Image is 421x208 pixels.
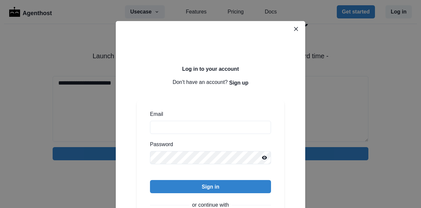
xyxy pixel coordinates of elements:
[150,141,267,148] label: Password
[150,180,271,193] button: Sign in
[137,76,284,89] p: Don't have an account?
[229,76,249,89] button: Sign up
[291,24,301,34] button: Close
[137,66,284,72] h2: Log in to your account
[150,110,267,118] label: Email
[258,151,271,164] button: Reveal password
